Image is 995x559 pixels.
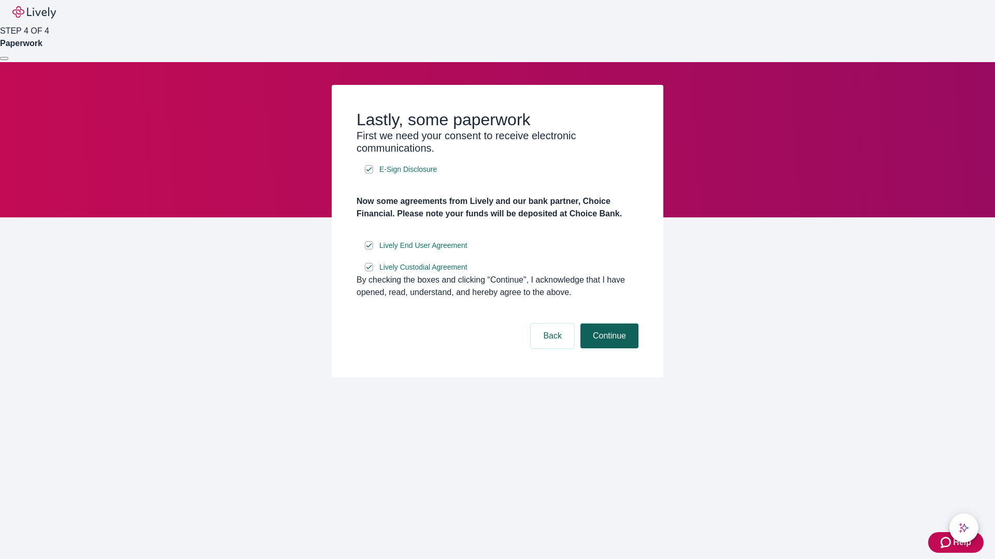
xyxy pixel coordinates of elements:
[531,323,574,348] button: Back
[580,323,638,348] button: Continue
[357,129,638,154] h3: First we need your consent to receive electronic communications.
[377,261,470,274] a: e-sign disclosure document
[959,523,969,533] svg: Lively AI Assistant
[12,6,56,19] img: Lively
[377,239,470,252] a: e-sign disclosure document
[379,262,467,273] span: Lively Custodial Agreement
[953,536,971,549] span: Help
[357,195,638,220] h4: Now some agreements from Lively and our bank partner, Choice Financial. Please note your funds wi...
[357,274,638,299] div: By checking the boxes and clicking “Continue", I acknowledge that I have opened, read, understand...
[377,163,439,176] a: e-sign disclosure document
[379,164,437,175] span: E-Sign Disclosure
[949,513,978,542] button: chat
[357,110,638,129] h2: Lastly, some paperwork
[941,536,953,549] svg: Zendesk support icon
[379,240,467,251] span: Lively End User Agreement
[928,532,984,553] button: Zendesk support iconHelp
